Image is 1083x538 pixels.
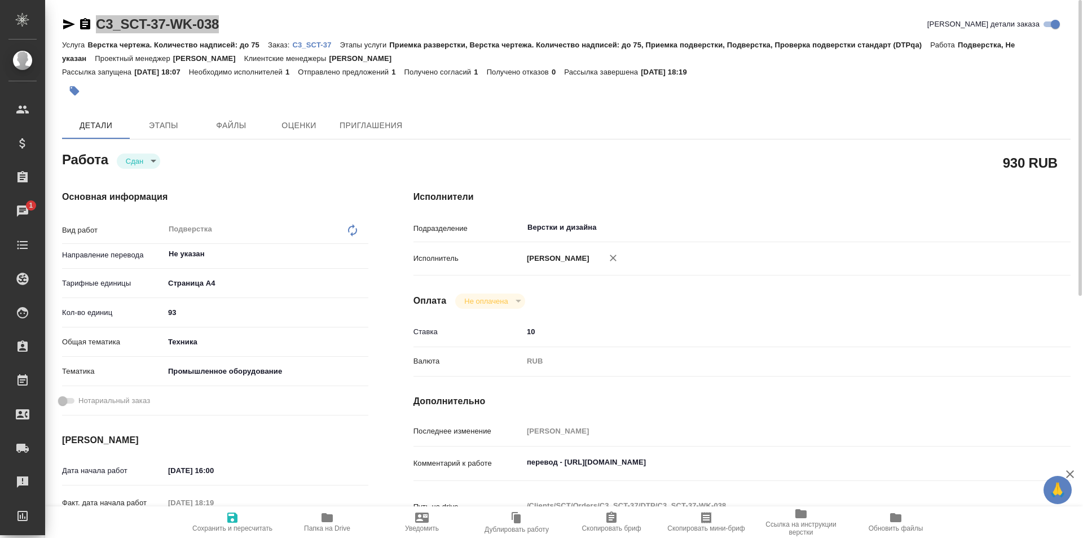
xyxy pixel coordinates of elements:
p: C3_SCT-37 [292,41,340,49]
button: Уведомить [375,506,469,538]
input: Пустое поле [523,423,1016,439]
textarea: перевод - [URL][DOMAIN_NAME] [523,453,1016,472]
button: Скопировать бриф [564,506,659,538]
textarea: /Clients/SCT/Orders/C3_SCT-37/DTP/C3_SCT-37-WK-038 [523,496,1016,515]
p: Ставка [413,326,523,338]
div: Промышленное оборудование [164,362,368,381]
input: ✎ Введи что-нибудь [164,304,368,321]
button: Дублировать работу [469,506,564,538]
p: Тематика [62,366,164,377]
p: Отправлено предложений [298,68,391,76]
a: 1 [3,197,42,225]
span: Нотариальный заказ [78,395,150,406]
p: Верстка чертежа. Количество надписей: до 75 [87,41,268,49]
div: Техника [164,333,368,352]
p: 1 [285,68,298,76]
p: Заказ: [268,41,292,49]
span: 1 [22,200,39,211]
button: Open [362,253,364,255]
span: Скопировать мини-бриф [667,524,745,532]
input: ✎ Введи что-нибудь [523,323,1016,340]
span: Скопировать бриф [582,524,641,532]
span: Обновить файлы [869,524,923,532]
p: Подразделение [413,223,523,234]
p: Тарифные единицы [62,278,164,289]
p: Общая тематика [62,336,164,348]
p: Факт. дата начала работ [62,497,164,509]
p: 1 [474,68,486,76]
button: Скопировать ссылку для ЯМессенджера [62,18,76,31]
button: 🙏 [1044,476,1072,504]
h2: Работа [62,148,108,169]
p: Рассылка запущена [62,68,134,76]
p: Комментарий к работе [413,458,523,469]
p: Последнее изменение [413,426,523,437]
p: Работа [930,41,958,49]
button: Не оплачена [461,296,511,306]
p: [DATE] 18:19 [641,68,695,76]
p: Клиентские менеджеры [244,54,329,63]
p: Этапы услуги [340,41,390,49]
button: Удалить исполнителя [601,246,626,270]
h4: Дополнительно [413,395,1071,408]
span: [PERSON_NAME] детали заказа [927,19,1040,30]
span: Этапы [137,119,191,133]
input: ✎ Введи что-нибудь [164,462,263,479]
p: Получено отказов [487,68,552,76]
p: Кол-во единиц [62,307,164,318]
p: Проектный менеджер [95,54,173,63]
p: [DATE] 18:07 [134,68,189,76]
span: Файлы [204,119,258,133]
div: Сдан [117,154,160,169]
span: Дублировать работу [485,526,549,533]
h4: Исполнители [413,190,1071,204]
p: Дата начала работ [62,465,164,476]
span: Приглашения [340,119,403,133]
p: Направление перевода [62,250,164,261]
p: Необходимо исполнителей [189,68,285,76]
div: RUB [523,352,1016,371]
span: 🙏 [1048,478,1067,502]
a: C3_SCT-37-WK-038 [96,16,219,32]
button: Папка на Drive [280,506,375,538]
button: Добавить тэг [62,78,87,103]
span: Сохранить и пересчитать [192,524,272,532]
p: Путь на drive [413,501,523,513]
p: Вид работ [62,225,164,236]
p: Приемка разверстки, Верстка чертежа. Количество надписей: до 75, Приемка подверстки, Подверстка, ... [389,41,930,49]
h2: 930 RUB [1003,153,1058,172]
a: C3_SCT-37 [292,40,340,49]
div: Сдан [455,294,525,309]
span: Оценки [272,119,326,133]
button: Обновить файлы [848,506,943,538]
p: Услуга [62,41,87,49]
h4: [PERSON_NAME] [62,434,368,447]
input: Пустое поле [164,495,263,511]
button: Скопировать мини-бриф [659,506,754,538]
span: Уведомить [405,524,439,532]
button: Скопировать ссылку [78,18,92,31]
p: [PERSON_NAME] [173,54,244,63]
button: Ссылка на инструкции верстки [754,506,848,538]
button: Сохранить и пересчитать [185,506,280,538]
button: Сдан [122,156,147,166]
span: Папка на Drive [304,524,350,532]
p: Рассылка завершена [564,68,641,76]
p: Валюта [413,356,523,367]
p: Получено согласий [404,68,474,76]
p: [PERSON_NAME] [523,253,589,264]
div: Страница А4 [164,274,368,293]
h4: Основная информация [62,190,368,204]
p: 1 [391,68,404,76]
p: [PERSON_NAME] [329,54,400,63]
h4: Оплата [413,294,447,308]
span: Ссылка на инструкции верстки [760,520,842,536]
p: Исполнитель [413,253,523,264]
span: Детали [69,119,123,133]
button: Open [1010,226,1012,229]
p: 0 [552,68,564,76]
